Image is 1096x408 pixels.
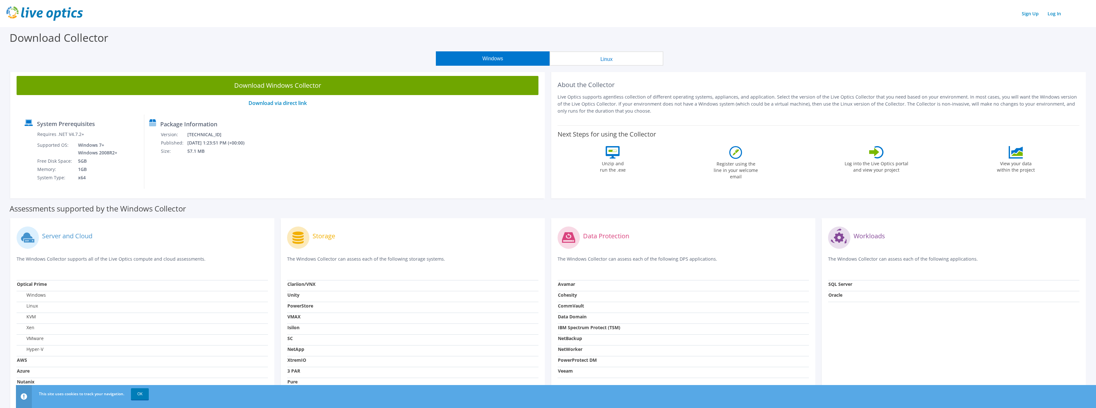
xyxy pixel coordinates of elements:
td: [TECHNICAL_ID] [187,130,253,139]
label: Windows [17,292,46,298]
td: Supported OS: [37,141,73,157]
label: Data Protection [583,233,629,239]
strong: Clariion/VNX [287,281,315,287]
p: The Windows Collector supports all of the Live Optics compute and cloud assessments. [17,256,268,269]
label: Hyper-V [17,346,43,352]
label: KVM [17,314,36,320]
td: 1GB [73,165,119,174]
label: VMware [17,335,44,342]
strong: SC [287,335,293,341]
strong: IBM Spectrum Protect (TSM) [558,324,620,330]
button: Windows [436,51,550,66]
h2: About the Collector [558,81,1079,89]
td: x64 [73,174,119,182]
strong: 3 PAR [287,368,300,374]
td: [DATE] 1:23:51 PM (+00:00) [187,139,253,147]
strong: NetWorker [558,346,582,352]
p: The Windows Collector can assess each of the following applications. [828,256,1079,269]
p: The Windows Collector can assess each of the following storage systems. [287,256,538,269]
strong: NetBackup [558,335,582,341]
strong: CommVault [558,303,584,309]
label: Package Information [160,121,217,127]
label: Server and Cloud [42,233,92,239]
label: Assessments supported by the Windows Collector [10,205,186,212]
strong: Unity [287,292,299,298]
strong: Veeam [558,368,573,374]
strong: PowerStore [287,303,313,309]
a: Sign Up [1019,9,1042,18]
strong: Isilon [287,324,299,330]
strong: XtremIO [287,357,306,363]
strong: Optical Prime [17,281,47,287]
td: Memory: [37,165,73,174]
td: Size: [161,147,187,155]
label: Storage [313,233,335,239]
strong: Data Domain [558,314,587,320]
label: Xen [17,324,34,331]
strong: PowerProtect DM [558,357,597,363]
p: Live Optics supports agentless collection of different operating systems, appliances, and applica... [558,93,1079,115]
span: This site uses cookies to track your navigation. [39,391,124,397]
label: Download Collector [10,30,108,45]
strong: Cohesity [558,292,577,298]
strong: AWS [17,357,27,363]
td: 57.1 MB [187,147,253,155]
a: Download via direct link [249,100,307,107]
label: View your data within the project [993,159,1039,173]
strong: Oracle [828,292,842,298]
label: Workloads [854,233,885,239]
label: Unzip and run the .exe [598,159,628,173]
label: Linux [17,303,38,309]
a: Download Windows Collector [17,76,538,95]
strong: NetApp [287,346,304,352]
strong: Avamar [558,281,575,287]
label: Log into the Live Optics portal and view your project [844,159,909,173]
td: Free Disk Space: [37,157,73,165]
strong: Nutanix [17,379,34,385]
td: Windows 7+ Windows 2008R2+ [73,141,119,157]
label: System Prerequisites [37,121,95,127]
a: Log In [1044,9,1064,18]
p: The Windows Collector can assess each of the following DPS applications. [558,256,809,269]
td: Published: [161,139,187,147]
a: OK [131,388,149,400]
button: Linux [550,51,663,66]
img: live_optics_svg.svg [6,6,83,21]
strong: SQL Server [828,281,852,287]
label: Register using the line in your welcome email [712,159,760,180]
td: 5GB [73,157,119,165]
td: Version: [161,130,187,139]
td: System Type: [37,174,73,182]
label: Requires .NET V4.7.2+ [37,131,84,137]
label: Next Steps for using the Collector [558,130,656,138]
strong: Pure [287,379,298,385]
strong: Azure [17,368,30,374]
strong: VMAX [287,314,300,320]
